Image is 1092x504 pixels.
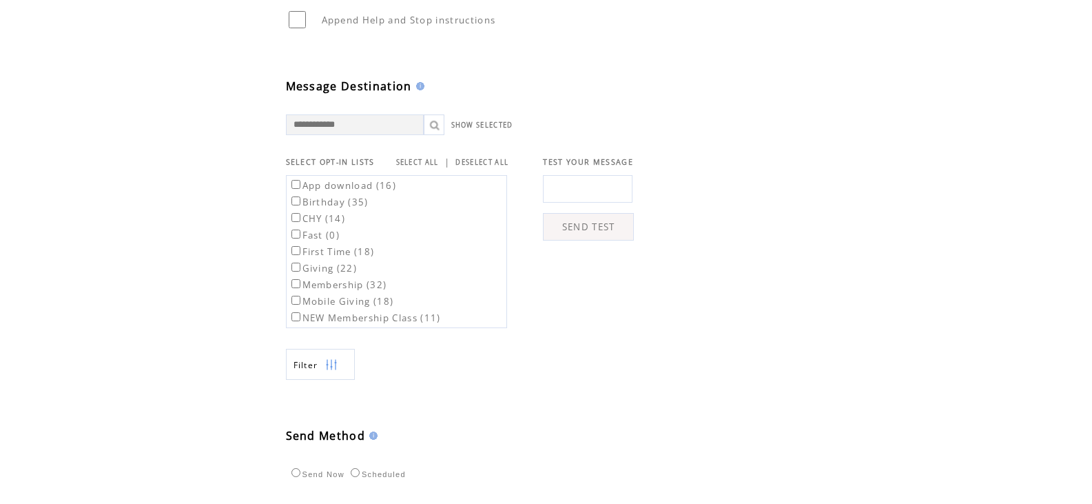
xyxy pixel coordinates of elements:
input: Birthday (35) [291,196,300,205]
a: SELECT ALL [396,158,439,167]
a: Filter [286,349,355,380]
input: Fast (0) [291,230,300,239]
a: SHOW SELECTED [451,121,513,130]
span: Send Method [286,428,366,443]
label: Mobile Giving (18) [289,295,394,308]
input: First Time (18) [291,246,300,255]
label: Scheduled [347,470,406,478]
label: Fast (0) [289,229,340,241]
span: SELECT OPT-IN LISTS [286,157,375,167]
label: App download (16) [289,179,397,192]
input: NEW Membership Class (11) [291,312,300,321]
a: SEND TEST [543,213,634,241]
label: First Time (18) [289,245,375,258]
input: Giving (22) [291,263,300,272]
label: Giving (22) [289,262,358,274]
img: help.gif [412,82,424,90]
input: Mobile Giving (18) [291,296,300,305]
img: filters.png [325,350,338,381]
span: Show filters [293,359,318,371]
label: NEW Membership Class (11) [289,312,441,324]
img: help.gif [365,432,378,440]
label: CHY (14) [289,212,346,225]
a: DESELECT ALL [455,158,508,167]
input: Membership (32) [291,279,300,288]
label: Membership (32) [289,279,387,291]
span: Message Destination [286,79,412,94]
input: App download (16) [291,180,300,189]
input: Scheduled [351,468,360,477]
span: TEST YOUR MESSAGE [543,157,633,167]
input: Send Now [291,468,300,477]
label: Send Now [288,470,344,478]
label: Birthday (35) [289,196,369,208]
input: CHY (14) [291,213,300,222]
span: Append Help and Stop instructions [322,14,496,26]
span: | [444,156,450,168]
